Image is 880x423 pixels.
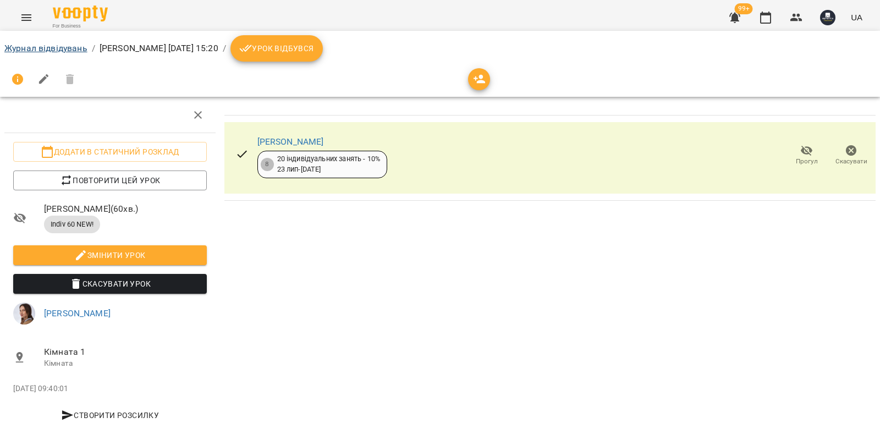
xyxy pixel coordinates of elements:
[784,140,829,171] button: Прогул
[239,42,314,55] span: Урок відбувся
[53,6,108,21] img: Voopty Logo
[44,345,207,359] span: Кімната 1
[13,171,207,190] button: Повторити цей урок
[851,12,862,23] span: UA
[835,157,867,166] span: Скасувати
[53,23,108,30] span: For Business
[4,43,87,53] a: Журнал відвідувань
[22,145,198,158] span: Додати в статичний розклад
[846,7,867,28] button: UA
[223,42,226,55] li: /
[261,158,274,171] div: 8
[44,219,100,229] span: Indiv 60 NEW!
[22,174,198,187] span: Повторити цей урок
[796,157,818,166] span: Прогул
[13,142,207,162] button: Додати в статичний розклад
[13,4,40,31] button: Menu
[13,274,207,294] button: Скасувати Урок
[13,383,207,394] p: [DATE] 09:40:01
[4,35,876,62] nav: breadcrumb
[92,42,95,55] li: /
[230,35,323,62] button: Урок відбувся
[22,249,198,262] span: Змінити урок
[13,303,35,325] img: 6a03a0f17c1b85eb2e33e2f5271eaff0.png
[44,202,207,216] span: [PERSON_NAME] ( 60 хв. )
[829,140,873,171] button: Скасувати
[820,10,835,25] img: e7cd9ba82654fddca2813040462380a1.JPG
[18,409,202,422] span: Створити розсилку
[13,245,207,265] button: Змінити урок
[100,42,218,55] p: [PERSON_NAME] [DATE] 15:20
[735,3,753,14] span: 99+
[44,308,111,318] a: [PERSON_NAME]
[277,154,380,174] div: 20 індивідуальних занять - 10% 23 лип - [DATE]
[257,136,324,147] a: [PERSON_NAME]
[44,358,207,369] p: Кімната
[22,277,198,290] span: Скасувати Урок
